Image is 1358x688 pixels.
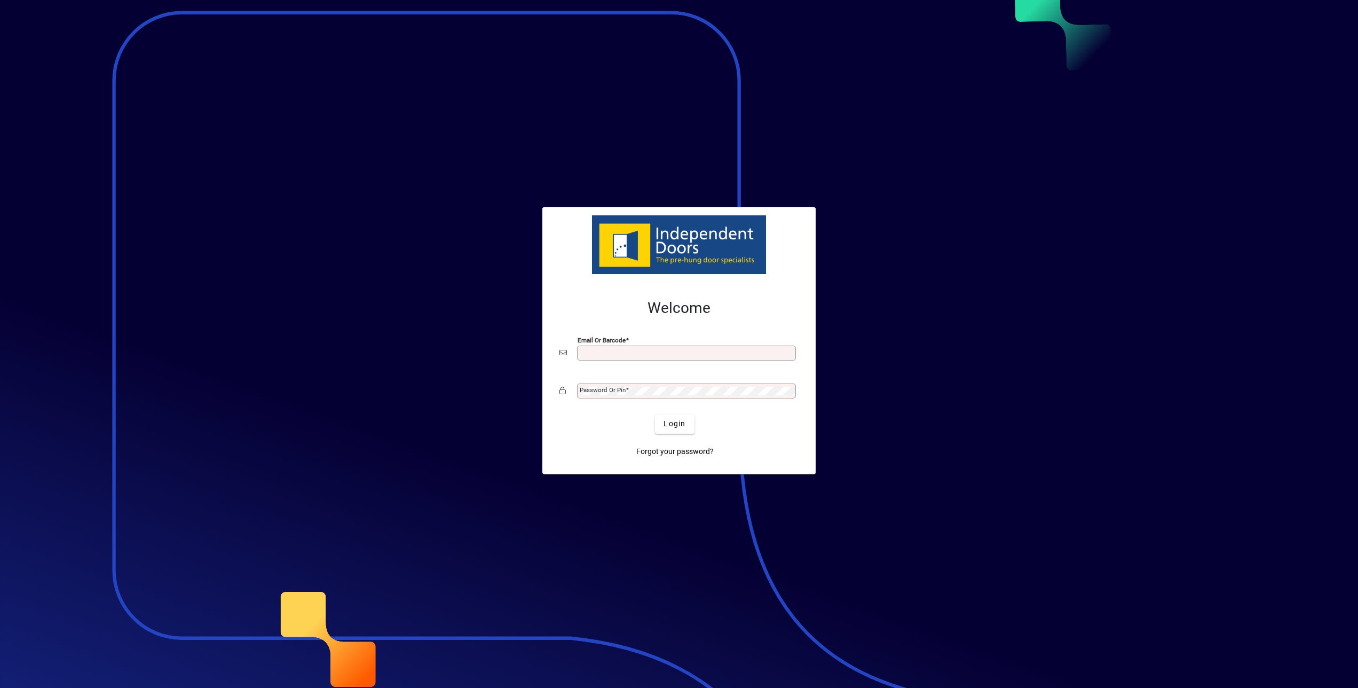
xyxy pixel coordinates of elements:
span: Forgot your password? [636,446,714,457]
a: Forgot your password? [632,442,718,462]
span: Login [664,418,685,429]
h2: Welcome [559,299,799,317]
mat-label: Email or Barcode [578,336,626,343]
button: Login [655,415,694,434]
mat-label: Password or Pin [580,386,626,394]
